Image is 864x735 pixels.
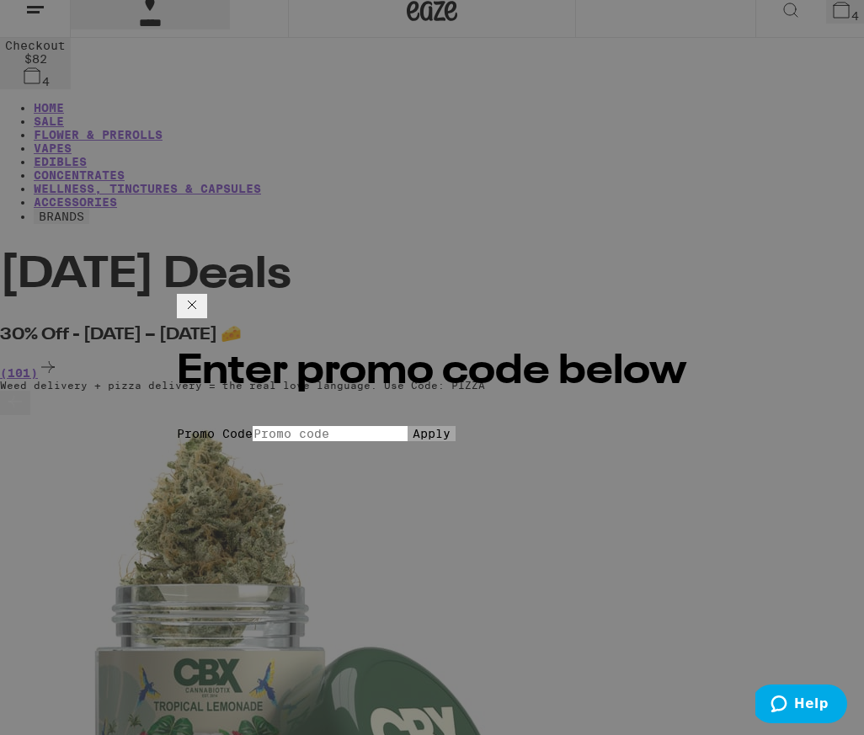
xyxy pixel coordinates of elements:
iframe: Opens a widget where you can find more information [755,684,847,727]
h2: Enter promo code below [177,352,687,392]
span: Apply [413,427,451,440]
label: Promo Code [177,427,253,440]
button: Apply [408,426,456,441]
input: Promo code [253,426,408,441]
